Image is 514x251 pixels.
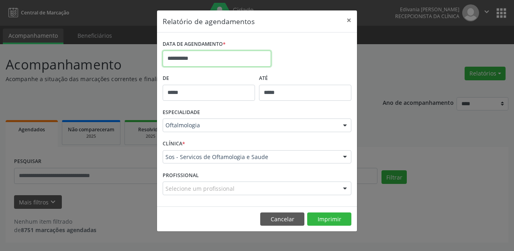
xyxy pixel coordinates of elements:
[163,38,226,51] label: DATA DE AGENDAMENTO
[165,184,235,193] span: Selecione um profissional
[341,10,357,30] button: Close
[163,138,185,150] label: CLÍNICA
[259,72,351,85] label: ATÉ
[165,121,335,129] span: Oftalmologia
[165,153,335,161] span: Sos - Servicos de Oftamologia e Saude
[163,106,200,119] label: ESPECIALIDADE
[163,16,255,27] h5: Relatório de agendamentos
[163,169,199,182] label: PROFISSIONAL
[163,72,255,85] label: De
[260,212,304,226] button: Cancelar
[307,212,351,226] button: Imprimir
